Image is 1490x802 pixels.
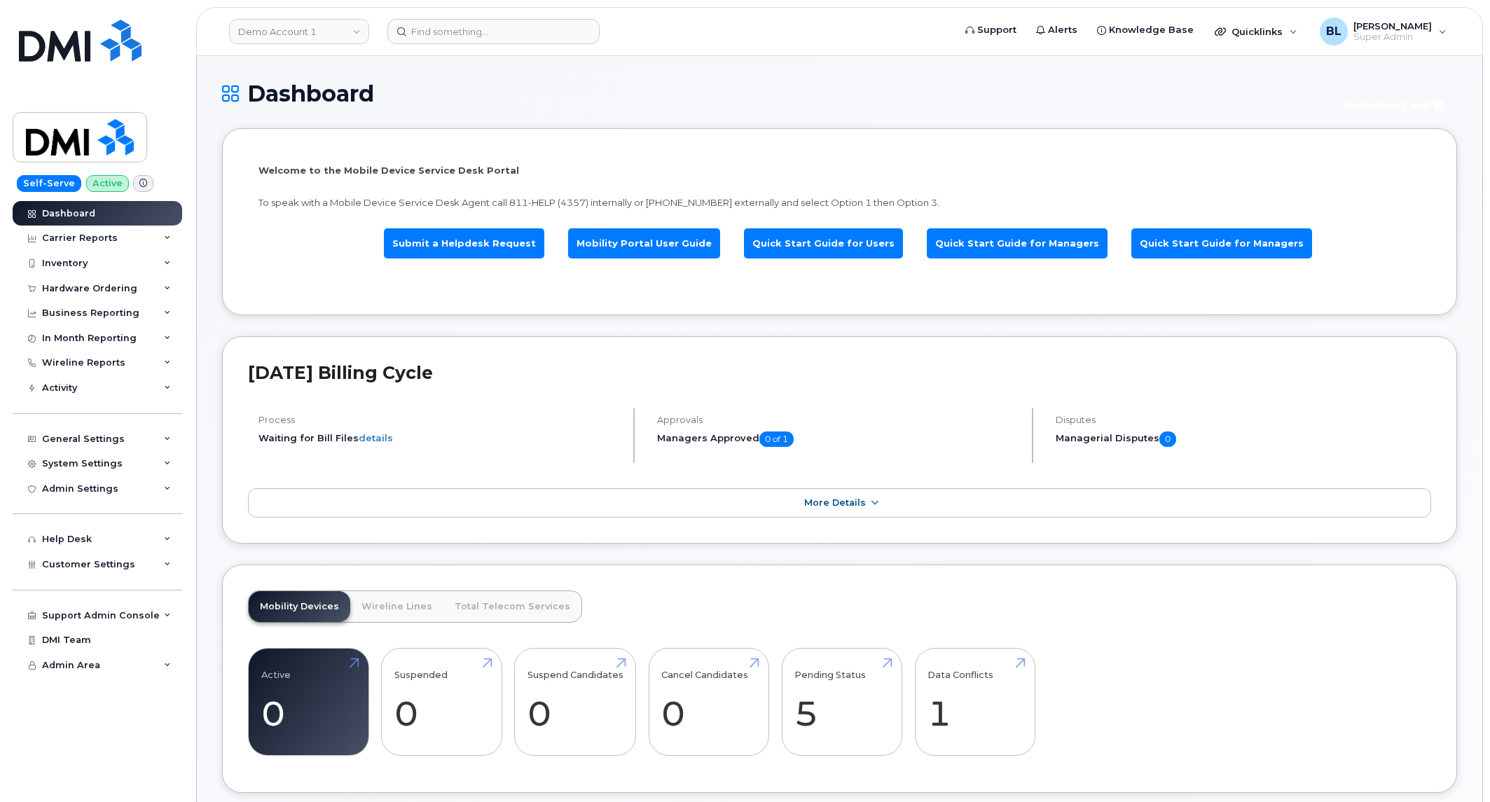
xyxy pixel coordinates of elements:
[359,432,393,443] a: details
[1056,415,1431,425] h4: Disputes
[527,656,623,748] a: Suspend Candidates 0
[248,362,1431,383] h2: [DATE] Billing Cycle
[927,656,1022,748] a: Data Conflicts 1
[384,228,544,258] a: Submit a Helpdesk Request
[222,81,1324,106] h1: Dashboard
[1159,431,1176,447] span: 0
[927,228,1108,258] a: Quick Start Guide for Managers
[394,656,489,748] a: Suspended 0
[350,591,443,622] a: Wireline Lines
[657,415,1020,425] h4: Approvals
[258,415,621,425] h4: Process
[1131,228,1312,258] a: Quick Start Guide for Managers
[568,228,720,258] a: Mobility Portal User Guide
[1056,431,1431,447] h5: Managerial Disputes
[261,656,356,748] a: Active 0
[258,164,1421,177] p: Welcome to the Mobile Device Service Desk Portal
[661,656,756,748] a: Cancel Candidates 0
[744,228,903,258] a: Quick Start Guide for Users
[258,431,621,445] li: Waiting for Bill Files
[1331,92,1457,117] button: Customer Card
[258,196,1421,209] p: To speak with a Mobile Device Service Desk Agent call 811-HELP (4357) internally or [PHONE_NUMBER...
[443,591,581,622] a: Total Telecom Services
[759,431,794,447] span: 0 of 1
[249,591,350,622] a: Mobility Devices
[794,656,889,748] a: Pending Status 5
[657,431,1020,447] h5: Managers Approved
[804,497,866,508] span: More Details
